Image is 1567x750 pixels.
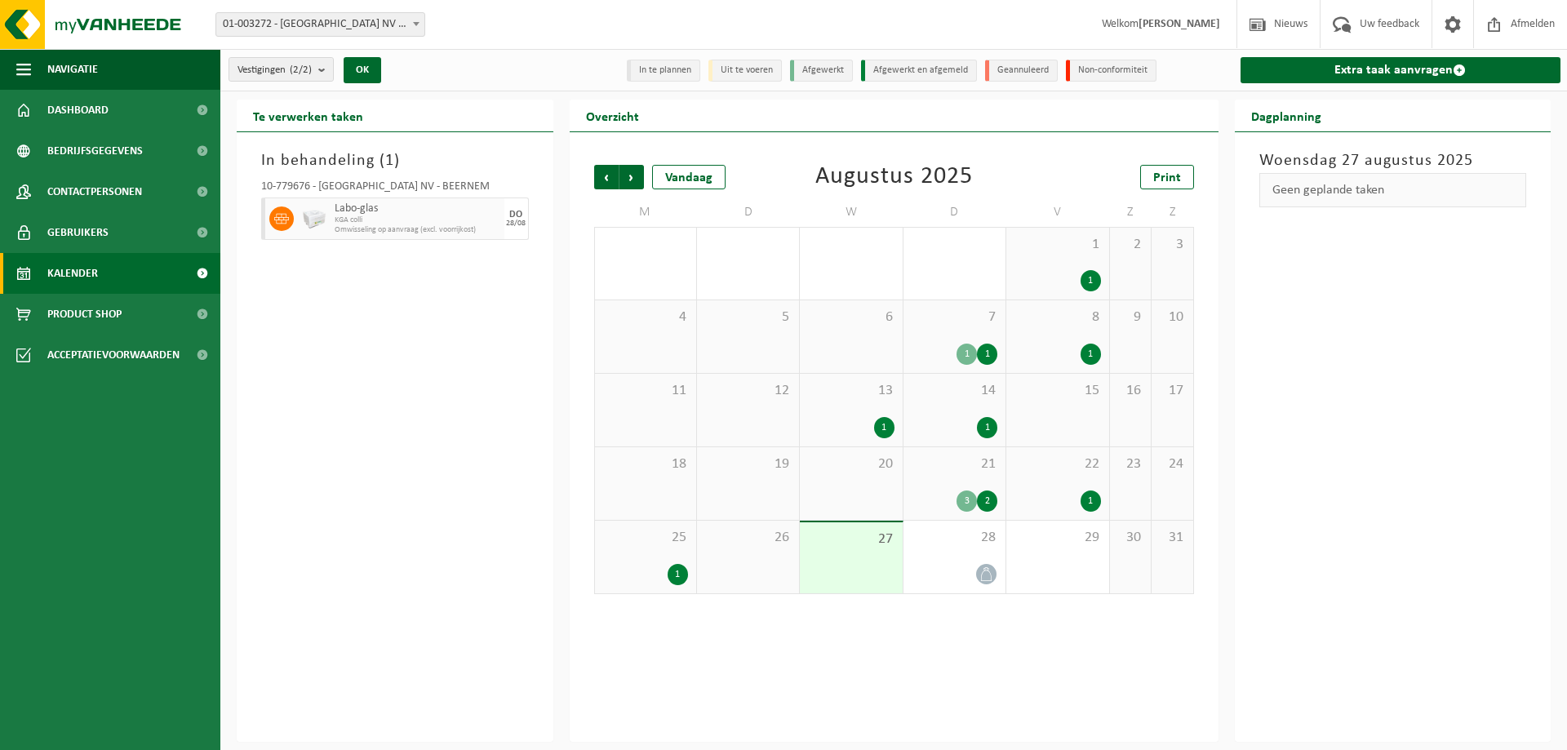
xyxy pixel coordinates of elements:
[985,60,1058,82] li: Geannuleerd
[216,13,424,36] span: 01-003272 - BELGOSUC NV - BEERNEM
[808,530,894,548] span: 27
[705,308,791,326] span: 5
[1014,382,1100,400] span: 15
[1006,197,1109,227] td: V
[1118,382,1143,400] span: 16
[261,181,529,197] div: 10-779676 - [GEOGRAPHIC_DATA] NV - BEERNEM
[229,57,334,82] button: Vestigingen(2/2)
[800,197,903,227] td: W
[47,90,109,131] span: Dashboard
[957,490,977,512] div: 3
[1014,455,1100,473] span: 22
[47,171,142,212] span: Contactpersonen
[652,165,726,189] div: Vandaag
[1081,490,1101,512] div: 1
[619,165,644,189] span: Volgende
[47,212,109,253] span: Gebruikers
[290,64,312,75] count: (2/2)
[1081,270,1101,291] div: 1
[957,344,977,365] div: 1
[912,455,997,473] span: 21
[1160,455,1184,473] span: 24
[705,382,791,400] span: 12
[261,149,529,173] h3: In behandeling ( )
[1160,236,1184,254] span: 3
[1160,382,1184,400] span: 17
[705,529,791,547] span: 26
[808,308,894,326] span: 6
[1241,57,1561,83] a: Extra taak aanvragen
[912,308,997,326] span: 7
[808,382,894,400] span: 13
[903,197,1006,227] td: D
[344,57,381,83] button: OK
[215,12,425,37] span: 01-003272 - BELGOSUC NV - BEERNEM
[697,197,800,227] td: D
[509,210,522,220] div: DO
[1066,60,1156,82] li: Non-conformiteit
[47,253,98,294] span: Kalender
[1014,529,1100,547] span: 29
[977,417,997,438] div: 1
[1014,236,1100,254] span: 1
[1118,455,1143,473] span: 23
[1014,308,1100,326] span: 8
[506,220,526,228] div: 28/08
[1118,236,1143,254] span: 2
[335,215,500,225] span: KGA colli
[790,60,853,82] li: Afgewerkt
[1118,529,1143,547] span: 30
[594,165,619,189] span: Vorige
[1160,308,1184,326] span: 10
[237,100,380,131] h2: Te verwerken taken
[627,60,700,82] li: In te plannen
[708,60,782,82] li: Uit te voeren
[808,455,894,473] span: 20
[861,60,977,82] li: Afgewerkt en afgemeld
[1160,529,1184,547] span: 31
[302,206,326,231] img: PB-LB-0680-HPE-GY-02
[570,100,655,131] h2: Overzicht
[603,382,688,400] span: 11
[815,165,973,189] div: Augustus 2025
[603,308,688,326] span: 4
[1259,149,1527,173] h3: Woensdag 27 augustus 2025
[335,202,500,215] span: Labo-glas
[594,197,697,227] td: M
[237,58,312,82] span: Vestigingen
[874,417,894,438] div: 1
[1081,344,1101,365] div: 1
[1140,165,1194,189] a: Print
[668,564,688,585] div: 1
[912,382,997,400] span: 14
[705,455,791,473] span: 19
[47,131,143,171] span: Bedrijfsgegevens
[335,225,500,235] span: Omwisseling op aanvraag (excl. voorrijkost)
[385,153,394,169] span: 1
[47,294,122,335] span: Product Shop
[1259,173,1527,207] div: Geen geplande taken
[1153,171,1181,184] span: Print
[1235,100,1338,131] h2: Dagplanning
[603,529,688,547] span: 25
[1118,308,1143,326] span: 9
[1152,197,1193,227] td: Z
[47,335,180,375] span: Acceptatievoorwaarden
[603,455,688,473] span: 18
[1139,18,1220,30] strong: [PERSON_NAME]
[977,490,997,512] div: 2
[1110,197,1152,227] td: Z
[912,529,997,547] span: 28
[47,49,98,90] span: Navigatie
[977,344,997,365] div: 1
